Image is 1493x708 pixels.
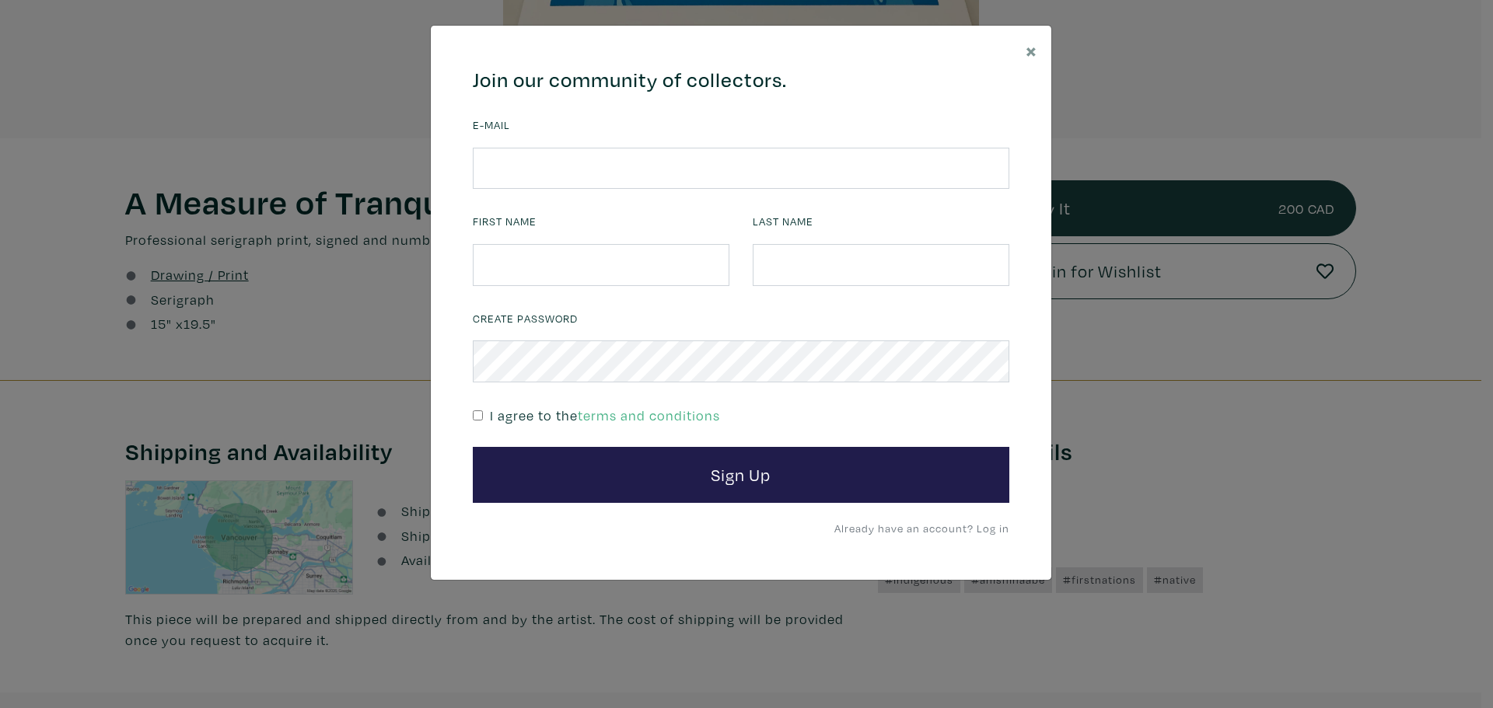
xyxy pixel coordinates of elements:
label: Last Name [753,213,813,230]
label: E-mail [473,117,510,134]
label: Create Password [473,310,578,327]
span: × [1026,37,1037,64]
label: First Name [473,213,537,230]
p: I agree to the [490,405,720,426]
a: terms and conditions [578,406,720,424]
button: Close [1012,26,1051,75]
button: Sign Up [473,447,1009,503]
a: Already have an account? Log in [834,521,1009,535]
h4: Join our community of collectors. [473,68,1009,92]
